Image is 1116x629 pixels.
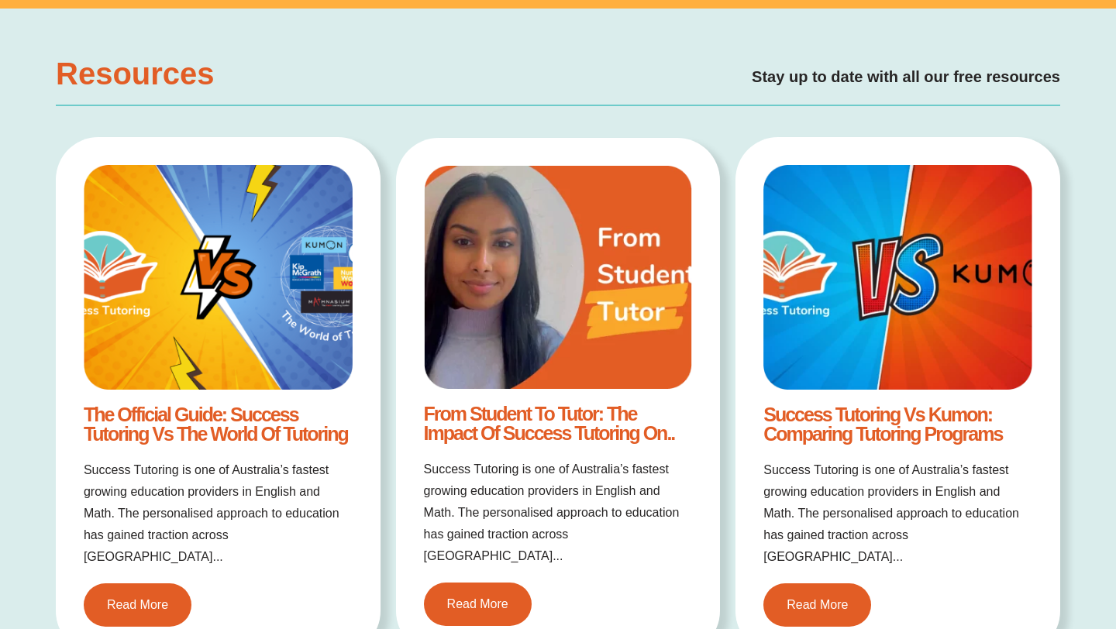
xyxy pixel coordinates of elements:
[84,404,348,445] a: The Official Guide: Success Tutoring vs The World of Tutoring
[763,404,1002,445] a: Success Tutoring vs Kumon: Comparing Tutoring Programs
[84,459,353,568] h2: Success Tutoring is one of Australia’s fastest growing education providers in English and Math. T...
[763,459,1032,568] h2: Success Tutoring is one of Australia’s fastest growing education providers in English and Math. T...
[84,583,191,627] a: Read More
[424,459,693,567] h2: Success Tutoring is one of Australia’s fastest growing education providers in English and Math. T...
[56,58,234,89] h2: Resources
[250,65,1060,89] h2: Stay up to date with all our free resources
[424,583,532,626] a: Read More
[107,599,168,611] span: Read More
[424,403,675,444] a: From Student to Tutor: The Impact of Success Tutoring on..
[787,599,848,611] span: Read More
[850,454,1116,629] iframe: Chat Widget
[447,598,508,610] span: Read More
[763,583,871,627] a: Read More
